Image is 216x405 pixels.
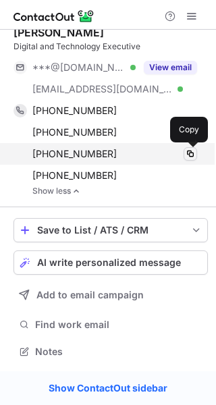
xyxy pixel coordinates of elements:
span: Find work email [35,319,202,331]
span: [PHONE_NUMBER] [32,105,117,117]
span: Add to email campaign [36,290,144,300]
button: save-profile-one-click [13,218,208,242]
span: [PHONE_NUMBER] [32,126,117,138]
button: AI write personalized message [13,250,208,275]
div: Save to List / ATS / CRM [37,225,184,236]
span: [PHONE_NUMBER] [32,148,117,160]
span: [EMAIL_ADDRESS][DOMAIN_NAME] [32,83,173,95]
img: - [72,186,80,196]
div: Digital and Technology Executive [13,40,208,53]
span: Notes [35,346,202,358]
span: ***@[DOMAIN_NAME] [32,61,126,74]
a: Show ContactOut sidebar [35,378,181,398]
button: Add to email campaign [13,283,208,307]
button: Reveal Button [144,61,197,74]
span: AI write personalized message [37,257,181,268]
div: [PERSON_NAME] [13,26,104,39]
span: [PHONE_NUMBER] [32,169,117,182]
a: Show less [32,186,208,196]
button: Find work email [13,315,208,334]
button: Notes [13,342,208,361]
img: ContactOut v5.3.10 [13,8,94,24]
